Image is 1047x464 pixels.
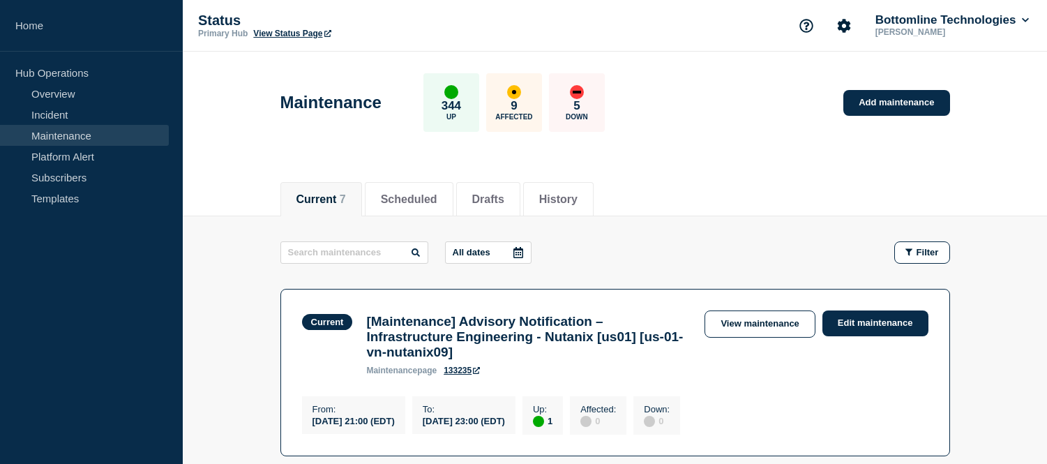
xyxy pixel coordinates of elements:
[829,11,859,40] button: Account settings
[445,241,532,264] button: All dates
[580,404,616,414] p: Affected :
[453,247,490,257] p: All dates
[296,193,346,206] button: Current 7
[792,11,821,40] button: Support
[511,99,517,113] p: 9
[705,310,815,338] a: View maintenance
[533,416,544,427] div: up
[280,93,382,112] h1: Maintenance
[644,414,670,427] div: 0
[423,414,505,426] div: [DATE] 23:00 (EDT)
[917,247,939,257] span: Filter
[253,29,331,38] a: View Status Page
[312,404,395,414] p: From :
[566,113,588,121] p: Down
[533,414,552,427] div: 1
[446,113,456,121] p: Up
[580,416,592,427] div: disabled
[843,90,949,116] a: Add maintenance
[539,193,578,206] button: History
[894,241,950,264] button: Filter
[644,404,670,414] p: Down :
[311,317,344,327] div: Current
[533,404,552,414] p: Up :
[472,193,504,206] button: Drafts
[444,366,480,375] a: 133235
[423,404,505,414] p: To :
[580,414,616,427] div: 0
[280,241,428,264] input: Search maintenances
[570,85,584,99] div: down
[366,314,691,360] h3: [Maintenance] Advisory Notification – Infrastructure Engineering - Nutanix [us01] [us-01-vn-nutan...
[495,113,532,121] p: Affected
[573,99,580,113] p: 5
[822,310,928,336] a: Edit maintenance
[366,366,417,375] span: maintenance
[873,27,1018,37] p: [PERSON_NAME]
[340,193,346,205] span: 7
[198,29,248,38] p: Primary Hub
[312,414,395,426] div: [DATE] 21:00 (EDT)
[873,13,1032,27] button: Bottomline Technologies
[442,99,461,113] p: 344
[507,85,521,99] div: affected
[381,193,437,206] button: Scheduled
[444,85,458,99] div: up
[198,13,477,29] p: Status
[366,366,437,375] p: page
[644,416,655,427] div: disabled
